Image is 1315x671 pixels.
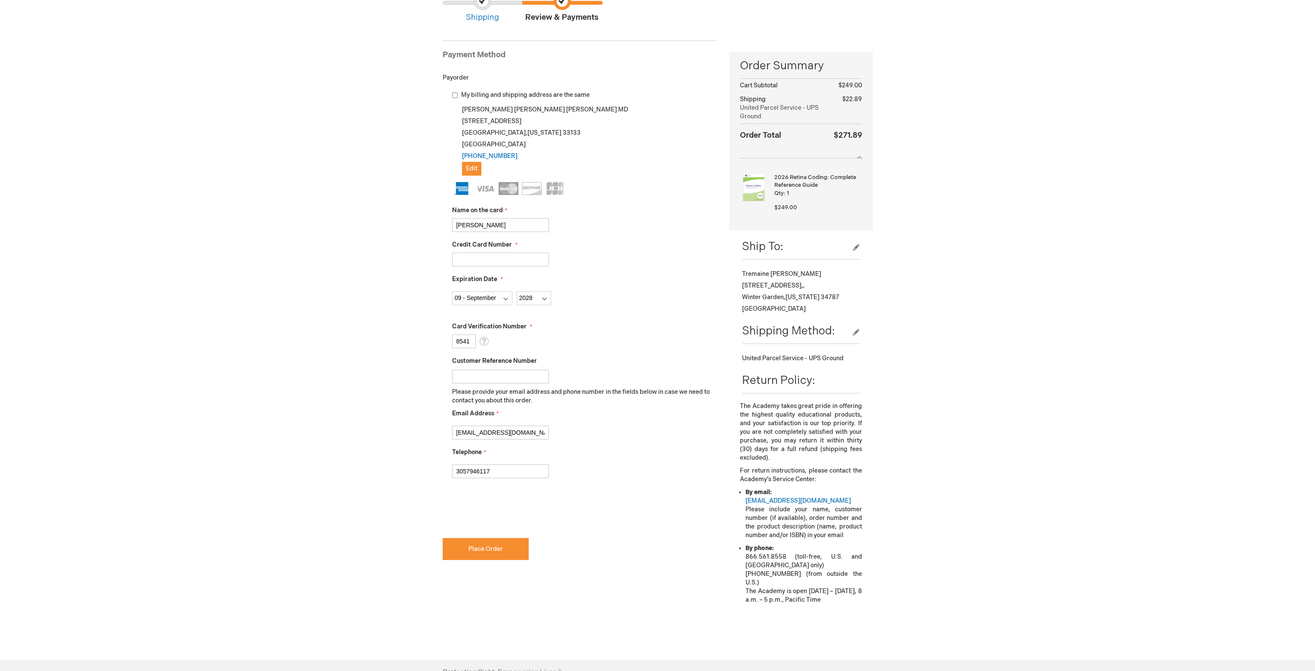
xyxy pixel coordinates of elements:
[452,275,497,283] span: Expiration Date
[745,488,862,540] li: Please include your name, customer number (if available), order number and the product descriptio...
[522,182,542,195] img: Discover
[787,190,789,197] span: 1
[774,173,859,189] strong: 2026 Retina Coding: Complete Reference Guide
[443,74,469,81] span: Payorder
[742,240,783,254] span: Ship To:
[745,544,862,604] li: 866.561.8558 (toll-free, U.S. and [GEOGRAPHIC_DATA] only) [PHONE_NUMBER] (from outside the U.S.) ...
[742,268,859,315] div: Tremaine [PERSON_NAME] [STREET_ADDRESS],, Winter Garden , 34787 [GEOGRAPHIC_DATA]
[834,131,862,140] span: $271.89
[740,129,781,141] strong: Order Total
[545,182,565,195] img: JCB
[443,49,717,65] div: Payment Method
[842,96,862,103] span: $22.89
[838,82,862,89] span: $249.00
[742,355,844,362] span: United Parcel Service - UPS Ground
[527,129,561,136] span: [US_STATE]
[785,294,819,301] span: [US_STATE]
[452,241,512,248] span: Credit Card Number
[740,96,766,103] span: Shipping
[452,323,527,330] span: Card Verification Number
[452,388,717,405] p: Please provide your email address and phone number in the fields below in case we need to contact...
[740,173,767,201] img: 2026 Retina Coding: Complete Reference Guide
[461,91,590,99] span: My billing and shipping address are the same
[462,152,517,160] a: [PHONE_NUMBER]
[452,207,503,214] span: Name on the card
[452,448,482,456] span: Telephone
[740,58,862,78] span: Order Summary
[774,204,797,211] span: $249.00
[443,492,573,526] iframe: reCAPTCHA
[745,544,774,552] strong: By phone:
[740,467,862,484] p: For return instructions, please contact the Academy’s Service Center:
[443,538,529,560] button: Place Order
[499,182,518,195] img: MasterCard
[740,104,832,121] span: United Parcel Service - UPS Ground
[452,357,537,365] span: Customer Reference Number
[740,402,862,462] p: The Academy takes great pride in offering the highest quality educational products, and your sati...
[452,104,717,176] div: [PERSON_NAME] [PERSON_NAME] [PERSON_NAME] MD [STREET_ADDRESS] [GEOGRAPHIC_DATA] , 33133 [GEOGRAPH...
[462,162,481,176] button: Edit
[452,334,476,348] input: Card Verification Number
[468,545,503,553] span: Place Order
[742,374,815,387] span: Return Policy:
[466,165,477,172] span: Edit
[745,489,772,496] strong: By email:
[475,182,495,195] img: Visa
[452,410,494,417] span: Email Address
[452,182,472,195] img: American Express
[740,79,832,93] th: Cart Subtotal
[742,325,835,338] span: Shipping Method:
[452,253,549,266] input: Credit Card Number
[774,190,784,197] span: Qty
[745,497,851,504] a: [EMAIL_ADDRESS][DOMAIN_NAME]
